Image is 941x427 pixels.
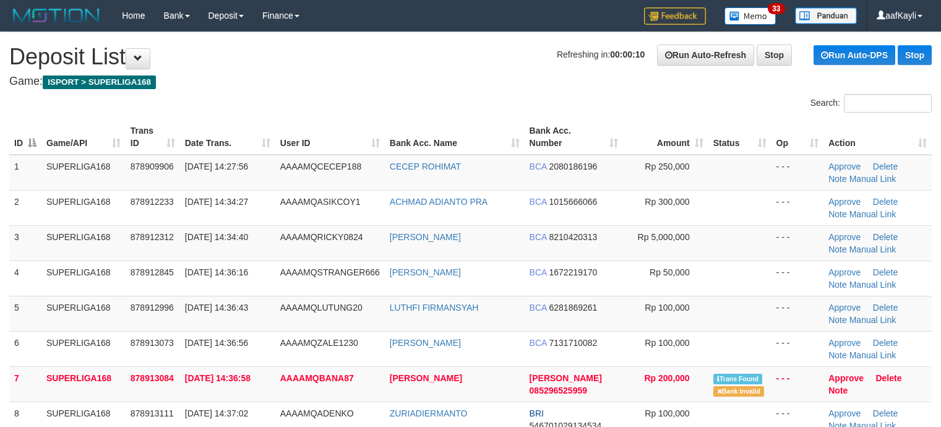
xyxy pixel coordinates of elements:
[9,119,41,155] th: ID: activate to sort column descending
[390,267,461,277] a: [PERSON_NAME]
[131,162,174,171] span: 878909906
[814,45,895,65] a: Run Auto-DPS
[757,45,792,66] a: Stop
[828,350,847,360] a: Note
[771,155,824,191] td: - - -
[708,119,771,155] th: Status: activate to sort column ascending
[610,50,645,59] strong: 00:00:10
[873,338,898,348] a: Delete
[390,408,468,418] a: ZURIADIERMANTO
[390,338,461,348] a: [PERSON_NAME]
[280,373,354,383] span: AAAAMQBANA87
[41,366,126,402] td: SUPERLIGA168
[828,373,864,383] a: Approve
[771,261,824,296] td: - - -
[638,232,690,242] span: Rp 5,000,000
[828,244,847,254] a: Note
[131,338,174,348] span: 878913073
[771,119,824,155] th: Op: activate to sort column ascending
[41,119,126,155] th: Game/API: activate to sort column ascending
[828,174,847,184] a: Note
[185,232,248,242] span: [DATE] 14:34:40
[873,162,898,171] a: Delete
[9,296,41,331] td: 5
[623,119,708,155] th: Amount: activate to sort column ascending
[9,261,41,296] td: 4
[530,197,547,207] span: BCA
[180,119,275,155] th: Date Trans.: activate to sort column ascending
[280,162,362,171] span: AAAAMQCECEP188
[650,267,690,277] span: Rp 50,000
[9,6,103,25] img: MOTION_logo.png
[645,303,689,313] span: Rp 100,000
[771,366,824,402] td: - - -
[275,119,385,155] th: User ID: activate to sort column ascending
[530,408,544,418] span: BRI
[828,303,861,313] a: Approve
[530,303,547,313] span: BCA
[185,162,248,171] span: [DATE] 14:27:56
[873,197,898,207] a: Delete
[849,244,896,254] a: Manual Link
[390,197,488,207] a: ACHMAD ADIANTO PRA
[557,50,645,59] span: Refreshing in:
[280,338,358,348] span: AAAAMQZALE1230
[9,366,41,402] td: 7
[280,197,361,207] span: AAAAMQASIKCOY1
[873,303,898,313] a: Delete
[530,232,547,242] span: BCA
[9,331,41,366] td: 6
[530,338,547,348] span: BCA
[645,197,689,207] span: Rp 300,000
[126,119,180,155] th: Trans ID: activate to sort column ascending
[9,190,41,225] td: 2
[645,338,689,348] span: Rp 100,000
[768,3,784,14] span: 33
[645,373,690,383] span: Rp 200,000
[849,209,896,219] a: Manual Link
[828,197,861,207] a: Approve
[185,197,248,207] span: [DATE] 14:34:27
[280,408,354,418] span: AAAAMQADENKO
[873,232,898,242] a: Delete
[131,373,174,383] span: 878913084
[828,408,861,418] a: Approve
[131,267,174,277] span: 878912845
[41,190,126,225] td: SUPERLIGA168
[185,408,248,418] span: [DATE] 14:37:02
[185,373,251,383] span: [DATE] 14:36:58
[828,280,847,290] a: Note
[530,386,587,395] span: Copy 085296525959 to clipboard
[713,386,764,397] span: Bank is not match
[724,7,776,25] img: Button%20Memo.svg
[849,350,896,360] a: Manual Link
[844,94,932,113] input: Search:
[828,232,861,242] a: Approve
[41,225,126,261] td: SUPERLIGA168
[828,386,848,395] a: Note
[645,162,689,171] span: Rp 250,000
[873,267,898,277] a: Delete
[549,162,597,171] span: Copy 2080186196 to clipboard
[849,174,896,184] a: Manual Link
[549,232,597,242] span: Copy 8210420313 to clipboard
[390,303,479,313] a: LUTHFI FIRMANSYAH
[185,338,248,348] span: [DATE] 14:36:56
[530,373,602,383] span: [PERSON_NAME]
[657,45,754,66] a: Run Auto-Refresh
[645,408,689,418] span: Rp 100,000
[849,280,896,290] a: Manual Link
[530,267,547,277] span: BCA
[828,267,861,277] a: Approve
[390,162,461,171] a: CECEP ROHIMAT
[525,119,624,155] th: Bank Acc. Number: activate to sort column ascending
[898,45,932,65] a: Stop
[280,267,380,277] span: AAAAMQSTRANGER666
[828,162,861,171] a: Approve
[549,267,597,277] span: Copy 1672219170 to clipboard
[385,119,525,155] th: Bank Acc. Name: activate to sort column ascending
[828,209,847,219] a: Note
[849,315,896,325] a: Manual Link
[810,94,932,113] label: Search:
[390,373,462,383] a: [PERSON_NAME]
